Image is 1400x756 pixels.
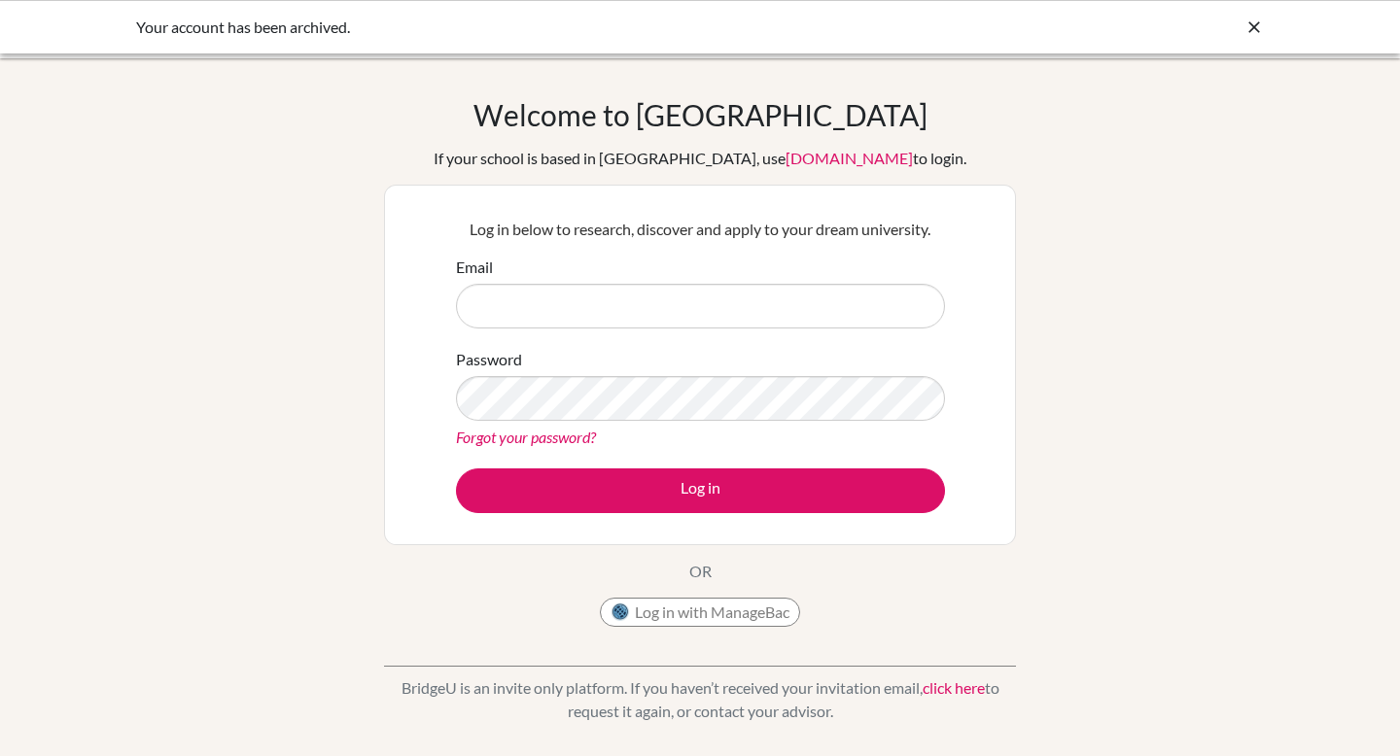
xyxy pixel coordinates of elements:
[786,149,913,167] a: [DOMAIN_NAME]
[456,348,522,371] label: Password
[473,97,927,132] h1: Welcome to [GEOGRAPHIC_DATA]
[923,678,985,697] a: click here
[456,468,945,513] button: Log in
[456,256,493,279] label: Email
[456,218,945,241] p: Log in below to research, discover and apply to your dream university.
[689,560,712,583] p: OR
[384,676,1016,723] p: BridgeU is an invite only platform. If you haven’t received your invitation email, to request it ...
[456,428,596,446] a: Forgot your password?
[434,147,966,170] div: If your school is based in [GEOGRAPHIC_DATA], use to login.
[600,598,800,627] button: Log in with ManageBac
[136,16,972,39] div: Your account has been archived.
